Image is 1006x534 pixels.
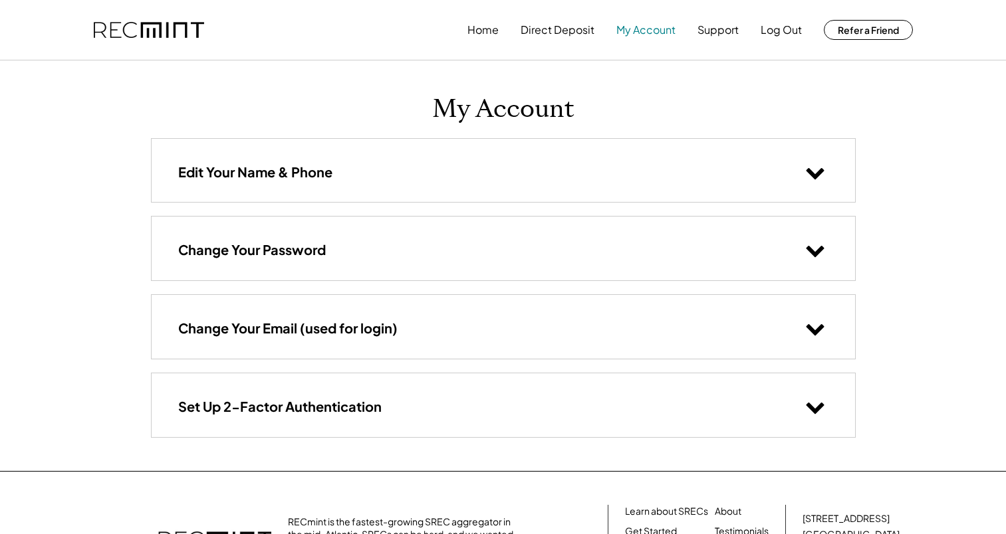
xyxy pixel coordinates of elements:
[697,17,739,43] button: Support
[824,20,913,40] button: Refer a Friend
[521,17,594,43] button: Direct Deposit
[467,17,499,43] button: Home
[178,319,398,337] h3: Change Your Email (used for login)
[432,94,574,125] h1: My Account
[94,22,204,39] img: recmint-logotype%403x.png
[178,398,382,415] h3: Set Up 2-Factor Authentication
[178,241,326,258] h3: Change Your Password
[715,505,741,518] a: About
[803,512,890,525] div: [STREET_ADDRESS]
[616,17,676,43] button: My Account
[178,163,332,181] h3: Edit Your Name & Phone
[625,505,708,518] a: Learn about SRECs
[761,17,802,43] button: Log Out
